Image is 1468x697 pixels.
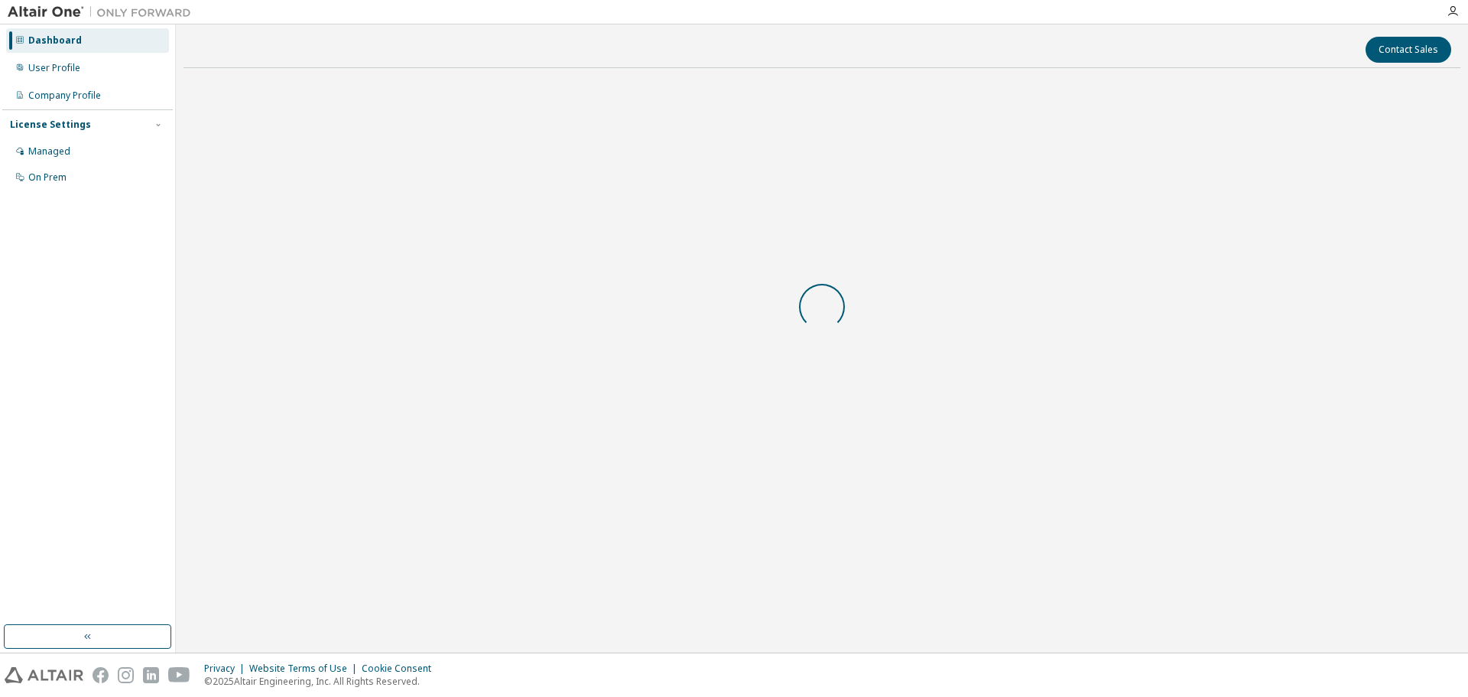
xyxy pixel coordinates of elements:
div: Company Profile [28,90,101,102]
div: License Settings [10,119,91,131]
div: Cookie Consent [362,663,440,675]
img: Altair One [8,5,199,20]
div: Managed [28,145,70,158]
div: Privacy [204,663,249,675]
p: © 2025 Altair Engineering, Inc. All Rights Reserved. [204,675,440,688]
div: Dashboard [28,34,82,47]
img: facebook.svg [93,667,109,683]
div: On Prem [28,171,67,184]
div: Website Terms of Use [249,663,362,675]
img: linkedin.svg [143,667,159,683]
div: User Profile [28,62,80,74]
img: altair_logo.svg [5,667,83,683]
button: Contact Sales [1366,37,1451,63]
img: youtube.svg [168,667,190,683]
img: instagram.svg [118,667,134,683]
